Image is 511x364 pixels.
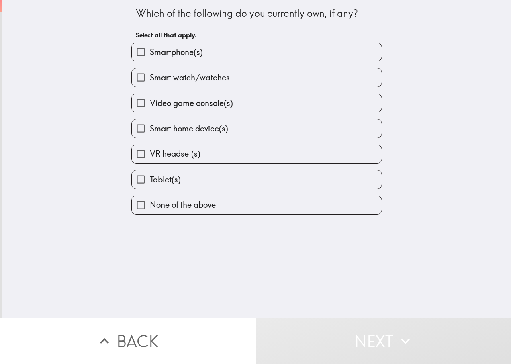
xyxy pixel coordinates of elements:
[150,72,230,83] span: Smart watch/watches
[132,170,382,188] button: Tablet(s)
[150,98,233,109] span: Video game console(s)
[150,47,203,58] span: Smartphone(s)
[132,145,382,163] button: VR headset(s)
[150,123,228,134] span: Smart home device(s)
[132,196,382,214] button: None of the above
[132,43,382,61] button: Smartphone(s)
[150,174,181,185] span: Tablet(s)
[132,68,382,86] button: Smart watch/watches
[136,31,378,39] h6: Select all that apply.
[255,318,511,364] button: Next
[132,119,382,137] button: Smart home device(s)
[132,94,382,112] button: Video game console(s)
[150,148,200,160] span: VR headset(s)
[136,7,378,20] div: Which of the following do you currently own, if any?
[150,199,216,211] span: None of the above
